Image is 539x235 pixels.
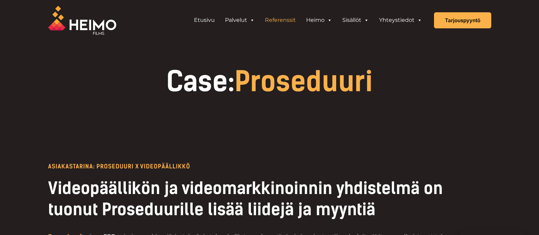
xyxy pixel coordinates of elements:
[48,164,491,169] p: Asiakastarina: Proseduuri X Videopäällikkö
[185,13,431,27] aside: Header Widget 1
[189,13,220,27] a: Etusivu
[434,12,491,28] a: Tarjouspyyntö
[260,13,301,27] a: Referenssit
[301,13,337,27] a: Heimo
[166,65,235,98] span: Case:
[220,13,260,27] a: Palvelut
[337,13,374,27] a: Sisällöt
[48,178,491,220] h2: Videopäällikön ja videomarkkinoinnin yhdistelmä on tuonut Proseduurille lisää liidejä ja myyntiä
[48,6,116,35] img: Heimo Filmsin logo
[48,68,491,95] h1: Proseduuri
[374,13,427,27] a: Yhteystiedot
